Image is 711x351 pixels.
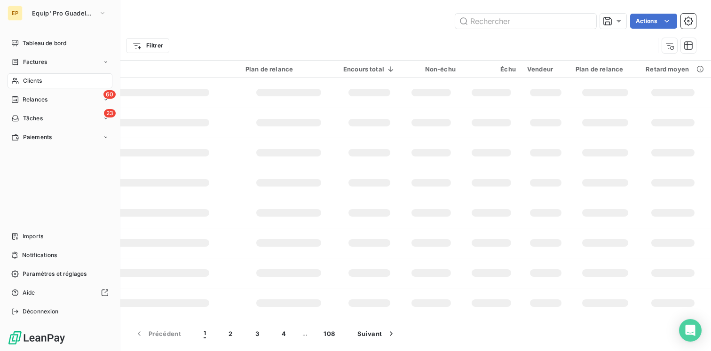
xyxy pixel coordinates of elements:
[455,14,596,29] input: Rechercher
[8,229,112,244] a: Imports
[217,324,244,343] button: 2
[576,65,634,73] div: Plan de relance
[204,329,206,338] span: 1
[8,36,112,51] a: Tableau de bord
[297,326,312,341] span: …
[23,307,59,316] span: Déconnexion
[23,270,87,278] span: Paramètres et réglages
[8,55,112,70] a: Factures
[23,114,43,123] span: Tâches
[270,324,297,343] button: 4
[8,73,112,88] a: Clients
[8,330,66,345] img: Logo LeanPay
[679,319,702,342] div: Open Intercom Messenger
[23,95,47,104] span: Relances
[527,65,564,73] div: Vendeur
[244,324,270,343] button: 3
[8,6,23,21] div: EP
[23,77,42,85] span: Clients
[8,130,112,145] a: Paiements
[467,65,516,73] div: Échu
[192,324,217,343] button: 1
[32,9,95,17] span: Equip' Pro Guadeloupe
[630,14,677,29] button: Actions
[245,65,332,73] div: Plan de relance
[23,39,66,47] span: Tableau de bord
[346,324,407,343] button: Suivant
[312,324,346,343] button: 108
[407,65,456,73] div: Non-échu
[126,38,169,53] button: Filtrer
[23,289,35,297] span: Aide
[8,92,112,107] a: 60Relances
[8,266,112,281] a: Paramètres et réglages
[123,324,192,343] button: Précédent
[8,111,112,126] a: 23Tâches
[22,251,57,259] span: Notifications
[343,65,395,73] div: Encours total
[23,133,52,141] span: Paiements
[8,285,112,300] a: Aide
[646,65,700,73] div: Retard moyen
[103,90,116,99] span: 60
[104,109,116,117] span: 23
[23,58,47,66] span: Factures
[23,232,43,241] span: Imports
